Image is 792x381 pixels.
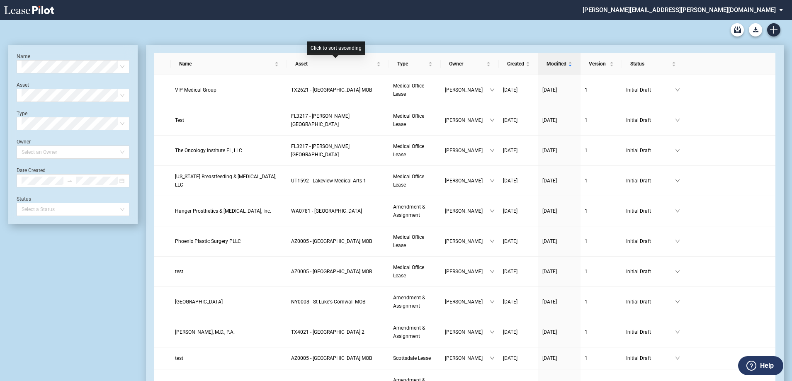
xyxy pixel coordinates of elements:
[585,116,618,124] a: 1
[542,329,557,335] span: [DATE]
[17,82,29,88] label: Asset
[445,237,490,245] span: [PERSON_NAME]
[503,117,517,123] span: [DATE]
[585,86,618,94] a: 1
[503,269,517,274] span: [DATE]
[393,83,424,97] span: Medical Office Lease
[675,299,680,304] span: down
[630,60,670,68] span: Status
[17,139,31,145] label: Owner
[291,142,385,159] a: FL3217 - [PERSON_NAME][GEOGRAPHIC_DATA]
[389,53,441,75] th: Type
[538,53,581,75] th: Modified
[675,239,680,244] span: down
[445,116,490,124] span: [PERSON_NAME]
[175,355,183,361] span: test
[626,146,675,155] span: Initial Draft
[393,294,437,310] a: Amendment & Assignment
[675,178,680,183] span: down
[291,87,372,93] span: TX2621 - Cedar Park MOB
[393,143,424,158] span: Medical Office Lease
[547,60,566,68] span: Modified
[542,267,576,276] a: [DATE]
[307,41,365,55] div: Click to sort ascending
[291,355,372,361] span: AZ0005 - North Mountain MOB
[291,86,385,94] a: TX2621 - [GEOGRAPHIC_DATA] MOB
[179,60,273,68] span: Name
[503,148,517,153] span: [DATE]
[175,299,223,305] span: White Plains Hospital Medical Center
[291,178,366,184] span: UT1592 - Lakeview Medical Arts 1
[542,207,576,215] a: [DATE]
[542,117,557,123] span: [DATE]
[503,86,534,94] a: [DATE]
[503,208,517,214] span: [DATE]
[738,356,783,375] button: Help
[626,267,675,276] span: Initial Draft
[393,263,437,280] a: Medical Office Lease
[507,60,524,68] span: Created
[622,53,684,75] th: Status
[585,146,618,155] a: 1
[585,328,618,336] a: 1
[490,148,495,153] span: down
[67,178,73,184] span: to
[760,360,774,371] label: Help
[542,328,576,336] a: [DATE]
[175,329,235,335] span: Aurora Gonzalez, M.D., P.A.
[542,148,557,153] span: [DATE]
[542,237,576,245] a: [DATE]
[67,178,73,184] span: swap-right
[393,233,437,250] a: Medical Office Lease
[291,299,365,305] span: NY0008 - St Luke's Cornwall MOB
[287,53,389,75] th: Asset
[291,208,362,214] span: WA0781 - Madison Medical Tower
[746,23,765,36] md-menu: Download Blank Form List
[17,167,46,173] label: Date Created
[291,207,385,215] a: WA0781 - [GEOGRAPHIC_DATA]
[585,237,618,245] a: 1
[542,355,557,361] span: [DATE]
[503,238,517,244] span: [DATE]
[291,298,385,306] a: NY0008 - St Luke's Cornwall MOB
[585,269,588,274] span: 1
[175,298,283,306] a: [GEOGRAPHIC_DATA]
[675,356,680,361] span: down
[17,53,30,59] label: Name
[675,148,680,153] span: down
[291,113,350,127] span: FL3217 - Brandon Medical Center
[542,116,576,124] a: [DATE]
[542,208,557,214] span: [DATE]
[445,207,490,215] span: [PERSON_NAME]
[393,142,437,159] a: Medical Office Lease
[731,23,744,36] a: Archive
[675,209,680,214] span: down
[503,329,517,335] span: [DATE]
[175,208,271,214] span: Hanger Prosthetics & Orthotics, Inc.
[503,354,534,362] a: [DATE]
[503,299,517,305] span: [DATE]
[393,174,424,188] span: Medical Office Lease
[585,87,588,93] span: 1
[291,143,350,158] span: FL3217 - Brandon Medical Center
[291,177,385,185] a: UT1592 - Lakeview Medical Arts 1
[445,146,490,155] span: [PERSON_NAME]
[585,329,588,335] span: 1
[291,267,385,276] a: AZ0005 - [GEOGRAPHIC_DATA] MOB
[393,204,425,218] span: Amendment & Assignment
[585,354,618,362] a: 1
[17,111,27,116] label: Type
[542,269,557,274] span: [DATE]
[393,82,437,98] a: Medical Office Lease
[175,86,283,94] a: VIP Medical Group
[626,207,675,215] span: Initial Draft
[626,328,675,336] span: Initial Draft
[585,267,618,276] a: 1
[542,238,557,244] span: [DATE]
[393,234,424,248] span: Medical Office Lease
[445,328,490,336] span: [PERSON_NAME]
[175,328,283,336] a: [PERSON_NAME], M.D., P.A.
[490,87,495,92] span: down
[490,330,495,335] span: down
[445,298,490,306] span: [PERSON_NAME]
